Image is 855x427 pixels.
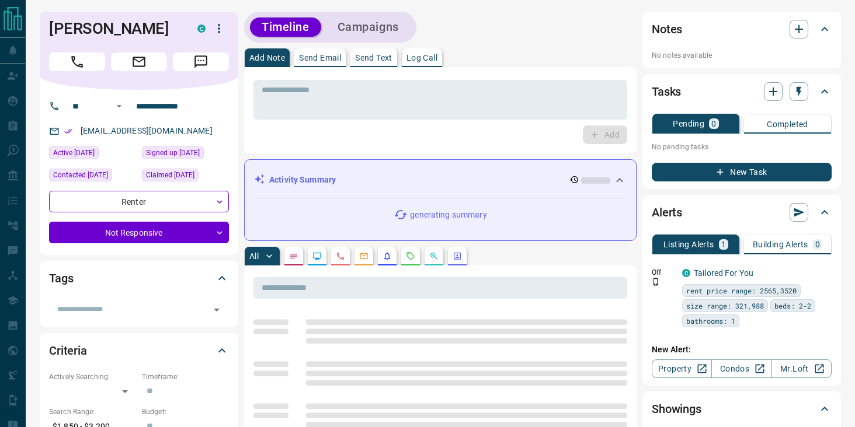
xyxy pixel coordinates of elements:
h1: [PERSON_NAME] [49,19,180,38]
p: No pending tasks [652,138,832,156]
h2: Showings [652,400,701,418]
div: Sun Apr 06 2025 [49,146,136,163]
span: Email [111,52,167,71]
p: Add Note [249,54,285,62]
a: Condos [711,359,771,378]
button: Open [208,302,225,318]
svg: Notes [289,251,298,261]
button: Campaigns [326,17,411,37]
span: Active [DATE] [53,147,95,159]
h2: Tags [49,269,73,288]
span: rent price range: 2565,3520 [686,285,797,296]
div: Thu Mar 20 2025 [142,146,229,163]
p: Timeframe: [142,372,229,382]
h2: Criteria [49,341,87,360]
svg: Email Verified [64,127,72,135]
a: Property [652,359,712,378]
p: Search Range: [49,407,136,417]
svg: Requests [406,251,415,261]
a: Tailored For You [694,268,753,278]
p: Log Call [406,54,437,62]
div: condos.ca [197,24,206,33]
h2: Notes [652,20,682,38]
svg: Emails [359,251,369,261]
p: Actively Searching: [49,372,136,382]
h2: Tasks [652,82,681,101]
div: Notes [652,15,832,43]
p: All [249,252,259,260]
svg: Agent Actions [453,251,462,261]
div: Showings [652,395,832,423]
span: Claimed [DATE] [146,169,194,181]
p: Listing Alerts [663,240,714,249]
p: No notes available [652,50,832,61]
button: Timeline [250,17,321,37]
p: Pending [673,120,704,128]
p: Activity Summary [269,174,336,186]
div: Renter [49,191,229,212]
svg: Push Notification Only [652,278,660,286]
p: 1 [721,240,726,249]
p: generating summary [410,209,486,221]
p: Off [652,267,675,278]
span: Message [173,52,229,71]
p: New Alert: [652,344,832,356]
button: Open [112,99,126,113]
span: beds: 2-2 [774,300,811,311]
div: Not Responsive [49,222,229,243]
span: Signed up [DATE] [146,147,200,159]
p: 0 [711,120,716,128]
div: Fri Mar 21 2025 [142,169,229,185]
div: Activity Summary [254,169,627,191]
h2: Alerts [652,203,682,222]
span: Call [49,52,105,71]
p: Send Text [355,54,392,62]
p: Completed [767,120,808,128]
div: Criteria [49,337,229,365]
p: Budget: [142,407,229,417]
button: New Task [652,163,832,181]
svg: Lead Browsing Activity [312,251,322,261]
svg: Listing Alerts [383,251,392,261]
div: condos.ca [682,269,690,277]
a: Mr.Loft [771,359,832,378]
p: Building Alerts [753,240,808,249]
svg: Opportunities [429,251,439,261]
a: [EMAIL_ADDRESS][DOMAIN_NAME] [81,126,213,135]
p: Send Email [299,54,341,62]
span: Contacted [DATE] [53,169,108,181]
div: Tasks [652,78,832,106]
span: bathrooms: 1 [686,315,735,327]
p: 0 [815,240,820,249]
div: Fri Mar 21 2025 [49,169,136,185]
svg: Calls [336,251,345,261]
div: Tags [49,264,229,292]
div: Alerts [652,198,832,226]
span: size range: 321,988 [686,300,764,311]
